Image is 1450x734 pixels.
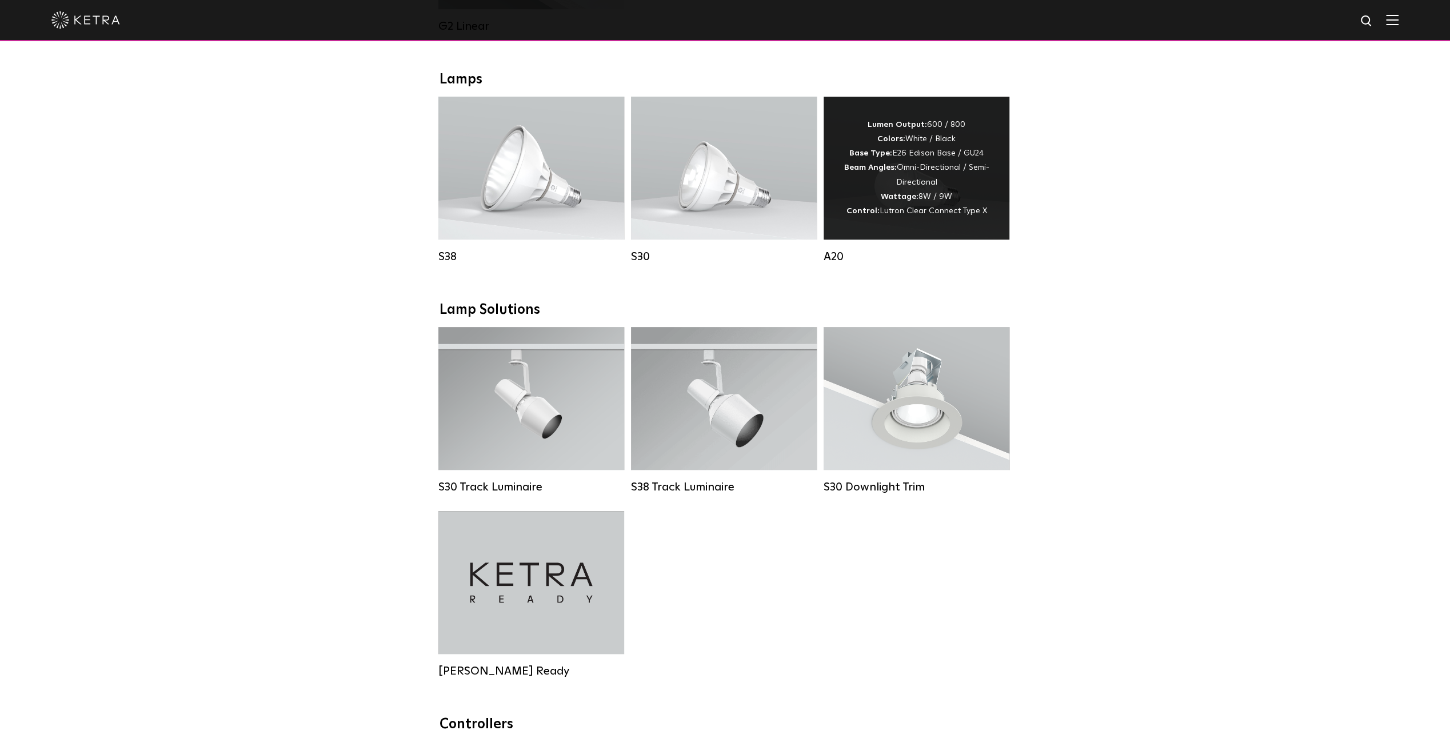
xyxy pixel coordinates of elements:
a: S38 Lumen Output:1100Colors:White / BlackBase Type:E26 Edison Base / GU24Beam Angles:10° / 25° / ... [438,97,624,264]
a: S30 Track Luminaire Lumen Output:1100Colors:White / BlackBeam Angles:15° / 25° / 40° / 60° / 90°W... [438,327,624,494]
a: [PERSON_NAME] Ready [PERSON_NAME] Ready [438,511,624,678]
span: Lutron Clear Connect Type X [880,207,987,215]
div: S30 Downlight Trim [824,480,1009,494]
div: S38 [438,250,624,264]
strong: Control: [846,207,880,215]
div: Lamp Solutions [440,302,1011,318]
div: Lamps [440,71,1011,88]
div: Controllers [440,716,1011,733]
a: S38 Track Luminaire Lumen Output:1100Colors:White / BlackBeam Angles:10° / 25° / 40° / 60°Wattage... [631,327,817,494]
div: S30 [631,250,817,264]
strong: Lumen Output: [868,121,927,129]
a: S30 Lumen Output:1100Colors:White / BlackBase Type:E26 Edison Base / GU24Beam Angles:15° / 25° / ... [631,97,817,264]
a: S30 Downlight Trim S30 Downlight Trim [824,327,1009,494]
img: ketra-logo-2019-white [51,11,120,29]
img: Hamburger%20Nav.svg [1386,14,1399,25]
div: 600 / 800 White / Black E26 Edison Base / GU24 Omni-Directional / Semi-Directional 8W / 9W [841,118,992,218]
strong: Colors: [877,135,905,143]
div: A20 [824,250,1009,264]
div: S30 Track Luminaire [438,480,624,494]
strong: Wattage: [881,193,918,201]
div: S38 Track Luminaire [631,480,817,494]
img: search icon [1360,14,1374,29]
div: [PERSON_NAME] Ready [438,664,624,678]
strong: Beam Angles: [844,163,897,171]
a: A20 Lumen Output:600 / 800Colors:White / BlackBase Type:E26 Edison Base / GU24Beam Angles:Omni-Di... [824,97,1009,264]
strong: Base Type: [849,149,892,157]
